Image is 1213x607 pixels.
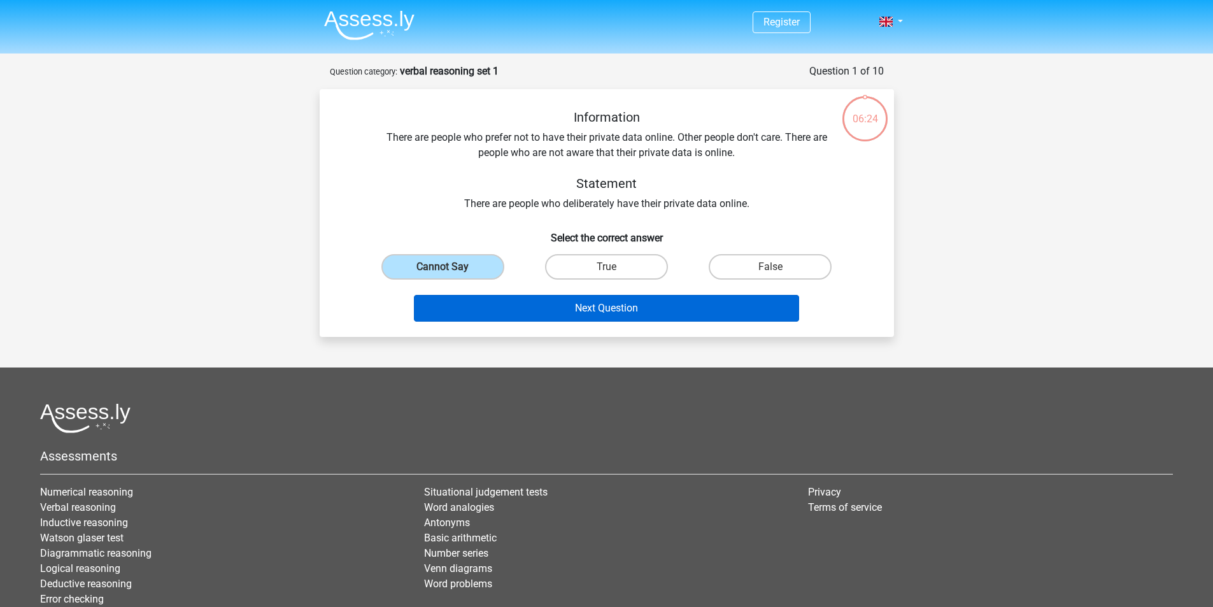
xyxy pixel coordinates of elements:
a: Venn diagrams [424,562,492,575]
a: Watson glaser test [40,532,124,544]
a: Register [763,16,800,28]
h5: Statement [381,176,833,191]
a: Verbal reasoning [40,501,116,513]
h6: Select the correct answer [340,222,874,244]
img: Assessly logo [40,403,131,433]
img: Assessly [324,10,415,40]
a: Terms of service [808,501,882,513]
a: Numerical reasoning [40,486,133,498]
a: Word problems [424,578,492,590]
h5: Information [381,110,833,125]
label: False [709,254,832,280]
a: Diagrammatic reasoning [40,547,152,559]
small: Question category: [330,67,397,76]
a: Privacy [808,486,841,498]
a: Antonyms [424,517,470,529]
strong: verbal reasoning set 1 [400,65,499,77]
a: Number series [424,547,488,559]
div: 06:24 [841,95,889,127]
div: There are people who prefer not to have their private data online. Other people don't care. There... [340,110,874,211]
a: Basic arithmetic [424,532,497,544]
a: Inductive reasoning [40,517,128,529]
a: Error checking [40,593,104,605]
label: Cannot Say [381,254,504,280]
a: Word analogies [424,501,494,513]
h5: Assessments [40,448,1173,464]
div: Question 1 of 10 [809,64,884,79]
a: Deductive reasoning [40,578,132,590]
label: True [545,254,668,280]
a: Situational judgement tests [424,486,548,498]
button: Next Question [414,295,799,322]
a: Logical reasoning [40,562,120,575]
